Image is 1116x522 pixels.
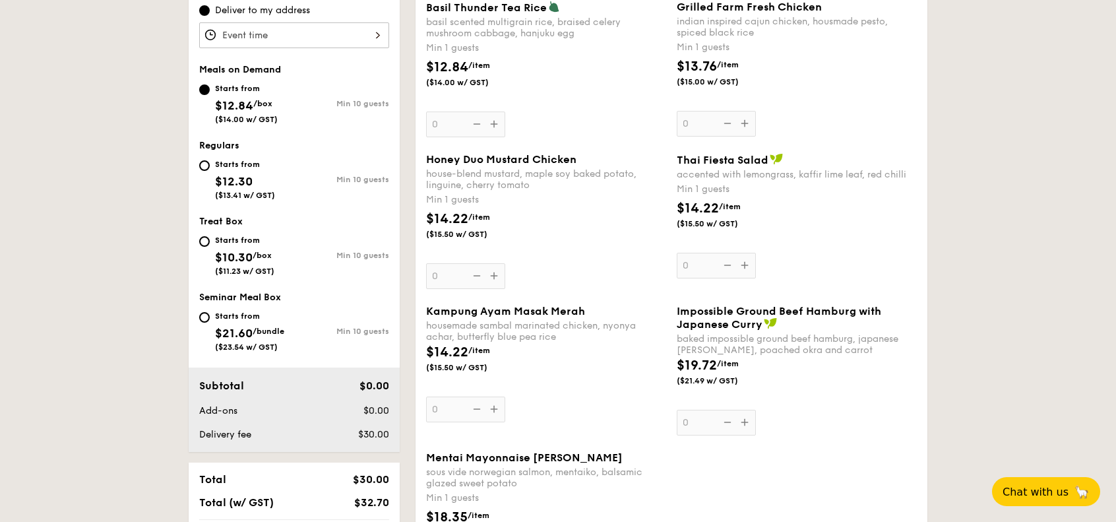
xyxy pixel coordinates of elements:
span: /box [253,99,272,108]
span: /item [468,61,490,70]
span: ($14.00 w/ GST) [426,77,516,88]
span: $19.72 [677,358,717,374]
span: Deliver to my address [215,4,310,17]
span: /item [468,346,490,355]
span: $14.22 [426,344,468,360]
span: /box [253,251,272,260]
span: 🦙 [1074,484,1090,500]
div: Min 1 guests [426,42,666,55]
span: $32.70 [354,496,389,509]
span: /item [468,511,489,520]
span: ($13.41 w/ GST) [215,191,275,200]
span: /bundle [253,327,284,336]
span: $14.22 [426,211,468,227]
img: icon-vegan.f8ff3823.svg [770,153,783,165]
div: Min 10 guests [294,99,389,108]
span: $0.00 [363,405,389,416]
span: ($23.54 w/ GST) [215,343,278,352]
input: Starts from$21.60/bundle($23.54 w/ GST)Min 10 guests [199,312,210,323]
div: sous vide norwegian salmon, mentaiko, balsamic glazed sweet potato [426,467,666,489]
span: $0.00 [359,379,389,392]
div: housemade sambal marinated chicken, nyonya achar, butterfly blue pea rice [426,320,666,343]
span: $12.84 [215,98,253,113]
span: Chat with us [1003,486,1069,498]
div: Starts from [215,235,274,245]
span: /item [717,60,739,69]
div: Min 1 guests [426,492,666,505]
div: Starts from [215,311,284,321]
input: Deliver to my address [199,5,210,16]
span: Grilled Farm Fresh Chicken [677,1,822,13]
span: $14.22 [677,201,719,216]
span: Subtotal [199,379,244,392]
input: Starts from$12.30($13.41 w/ GST)Min 10 guests [199,160,210,171]
span: Treat Box [199,216,243,227]
div: baked impossible ground beef hamburg, japanese [PERSON_NAME], poached okra and carrot [677,333,917,356]
div: basil scented multigrain rice, braised celery mushroom cabbage, hanjuku egg [426,16,666,39]
span: /item [717,359,739,368]
img: icon-vegan.f8ff3823.svg [764,317,777,329]
div: Min 10 guests [294,327,389,336]
span: /item [719,202,741,211]
div: Min 1 guests [426,193,666,207]
span: ($11.23 w/ GST) [215,267,274,276]
span: ($14.00 w/ GST) [215,115,278,124]
span: $21.60 [215,326,253,341]
span: ($15.50 w/ GST) [426,362,516,373]
div: house-blend mustard, maple soy baked potato, linguine, cherry tomato [426,168,666,191]
div: Min 10 guests [294,251,389,260]
div: Min 10 guests [294,175,389,184]
div: indian inspired cajun chicken, housmade pesto, spiced black rice [677,16,917,38]
img: icon-vegetarian.fe4039eb.svg [548,1,560,13]
span: Honey Duo Mustard Chicken [426,153,576,166]
span: Delivery fee [199,429,251,440]
input: Event time [199,22,389,48]
span: ($21.49 w/ GST) [677,375,766,386]
span: $12.30 [215,174,253,189]
span: Seminar Meal Box [199,292,281,303]
span: $10.30 [215,250,253,265]
button: Chat with us🦙 [992,477,1100,506]
div: accented with lemongrass, kaffir lime leaf, red chilli [677,169,917,180]
span: Mentai Mayonnaise [PERSON_NAME] [426,451,623,464]
input: Starts from$10.30/box($11.23 w/ GST)Min 10 guests [199,236,210,247]
div: Min 1 guests [677,183,917,196]
div: Starts from [215,83,278,94]
span: Total [199,473,226,486]
span: ($15.50 w/ GST) [677,218,766,229]
span: Total (w/ GST) [199,496,274,509]
span: $12.84 [426,59,468,75]
span: Kampung Ayam Masak Merah [426,305,585,317]
span: $13.76 [677,59,717,75]
span: Basil Thunder Tea Rice [426,1,547,14]
span: Impossible Ground Beef Hamburg with Japanese Curry [677,305,881,331]
span: Add-ons [199,405,237,416]
div: Starts from [215,159,275,170]
span: /item [468,212,490,222]
span: Regulars [199,140,239,151]
span: ($15.00 w/ GST) [677,77,766,87]
span: Thai Fiesta Salad [677,154,768,166]
span: Meals on Demand [199,64,281,75]
span: ($15.50 w/ GST) [426,229,516,240]
input: Starts from$12.84/box($14.00 w/ GST)Min 10 guests [199,84,210,95]
div: Min 1 guests [677,41,917,54]
span: $30.00 [358,429,389,440]
span: $30.00 [353,473,389,486]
